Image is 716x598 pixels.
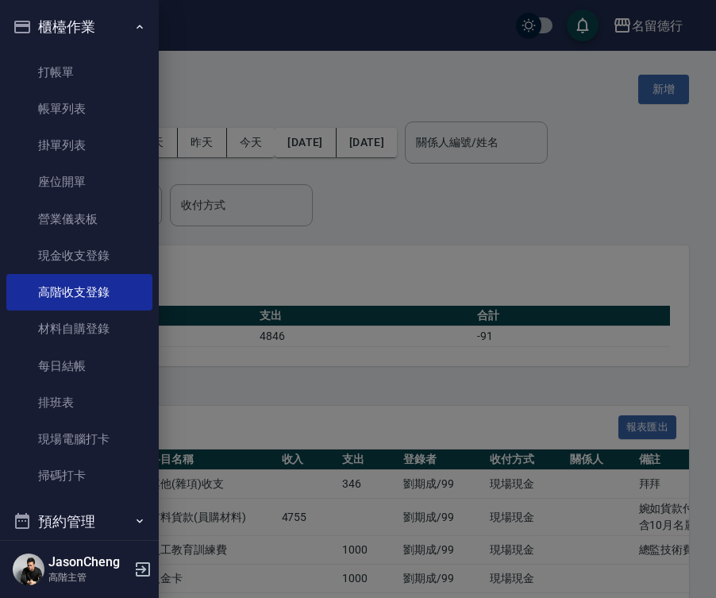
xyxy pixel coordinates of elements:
a: 排班表 [6,384,152,421]
p: 高階主管 [48,570,129,584]
a: 材料自購登錄 [6,311,152,347]
a: 帳單列表 [6,91,152,127]
a: 營業儀表板 [6,201,152,237]
a: 現金收支登錄 [6,237,152,274]
button: 預約管理 [6,501,152,542]
a: 現場電腦打卡 [6,421,152,457]
a: 打帳單 [6,54,152,91]
h5: JasonCheng [48,554,129,570]
a: 掃碼打卡 [6,457,152,494]
a: 每日結帳 [6,348,152,384]
a: 掛單列表 [6,127,152,164]
a: 高階收支登錄 [6,274,152,311]
img: Person [13,554,44,585]
a: 座位開單 [6,164,152,200]
button: 櫃檯作業 [6,6,152,48]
